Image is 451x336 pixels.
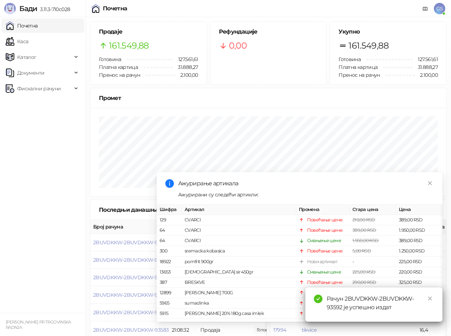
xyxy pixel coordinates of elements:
span: Платна картица [339,64,377,70]
span: Пренос на рачун [339,72,380,78]
td: 325,00 RSD [396,277,442,288]
span: Бади [19,4,37,13]
td: 220,00 RSD [396,267,442,277]
td: [PERSON_NAME] 20% 180g casa imlek [182,309,296,319]
td: 389,00 RSD [396,215,442,225]
button: 2BUVDKKW-2BUVDKKW-93586 [93,274,169,281]
button: 17994 [273,327,286,333]
span: 210,00 RSD [352,217,375,222]
th: Артикал [182,205,296,215]
div: Повећање цене [307,227,343,234]
span: 290,00 RSD [352,280,376,285]
td: 225,00 RSD [396,256,442,267]
div: Почетна [103,6,127,11]
span: Платна картица [99,64,138,70]
span: 2BUVDKKW-2BUVDKKW-93584 [93,309,169,316]
div: Нови артикал [307,258,337,265]
span: 5,00 RSD [352,248,371,254]
td: 64 [157,225,182,236]
button: 2BUVDKKW-2BUVDKKW-93588 [93,239,169,246]
td: [PERSON_NAME] 700G [182,288,296,298]
small: [PERSON_NAME] PR TRGOVINSKA RADNJA [6,320,71,330]
td: CVARCI [182,236,296,246]
td: CVARCI [182,215,296,225]
td: 1.250,00 RSD [396,246,442,256]
button: 2BUVDKKW-2BUVDKKW-93587 [93,257,169,263]
td: 12899 [157,288,182,298]
td: 1.950,00 RSD [396,225,442,236]
div: Промет [99,94,438,102]
a: Close [426,295,434,302]
span: 2.100,00 [175,71,198,79]
div: Рачун 2BUVDKKW-2BUVDKKW-93592 је успешно издат [327,295,434,312]
td: BRESKVE [182,277,296,288]
td: 387 [157,277,182,288]
div: Повећање цене [307,216,343,224]
span: 70,00 [254,326,278,334]
span: Пренос на рачун [99,72,140,78]
a: Почетна [6,19,38,33]
span: Готовина [99,56,121,62]
div: Смањење цене [307,269,341,276]
span: Фискални рачуни [17,81,61,96]
td: 389,00 RSD [396,236,442,246]
a: Close [426,179,434,187]
td: 129 [157,215,182,225]
td: 18922 [157,256,182,267]
span: Каталог [17,50,36,64]
th: Шифра [157,205,182,215]
button: tikvice [302,327,317,333]
th: Цена [396,205,442,215]
td: sremacka kobasica [182,246,296,256]
img: Logo [4,3,16,14]
h5: Продаје [99,27,198,36]
button: 2BUVDKKW-2BUVDKKW-93585 [93,292,169,298]
td: pomfrit 900gr [182,256,296,267]
div: Повећање цене [307,247,343,255]
div: Повећање цене [307,279,343,286]
span: 127.561,61 [413,55,438,63]
th: Стара цена [350,205,396,215]
span: Документи [17,66,44,80]
div: Последњи данашњи рачуни [99,205,194,214]
h5: Рефундације [219,27,318,36]
td: [DEMOGRAPHIC_DATA] sir 450gr [182,267,296,277]
span: 389,00 RSD [352,227,376,233]
button: 2BUVDKKW-2BUVDKKW-93583 [93,327,169,333]
div: Ажурирање артикала [178,179,434,188]
a: Каса [6,34,28,49]
span: Готовина [339,56,361,62]
span: 161.549,88 [109,39,149,52]
span: 161.549,88 [349,39,389,52]
span: 31.888,27 [413,63,438,71]
td: sumadinka [182,298,296,309]
span: 0,00 [229,39,247,52]
span: 1.950,00 RSD [352,238,379,243]
td: 15459 [157,319,182,329]
h5: Укупно [339,27,438,36]
span: 2.100,00 [415,71,438,79]
th: Промена [296,205,350,215]
th: Број рачуна [90,220,169,234]
span: close [427,296,432,301]
td: 64 [157,236,182,246]
td: - [350,256,396,267]
span: 31.888,27 [173,63,198,71]
td: 300 [157,246,182,256]
td: 5965 [157,298,182,309]
td: 5915 [157,309,182,319]
span: check-circle [314,295,322,303]
a: Документација [420,3,431,14]
div: Смањење цене [307,237,341,244]
div: Ажурирани су следећи артикли: [178,191,434,199]
td: 13653 [157,267,182,277]
span: 3.11.3-710c028 [37,6,70,12]
td: CVARCI [182,225,296,236]
span: close [427,181,432,186]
